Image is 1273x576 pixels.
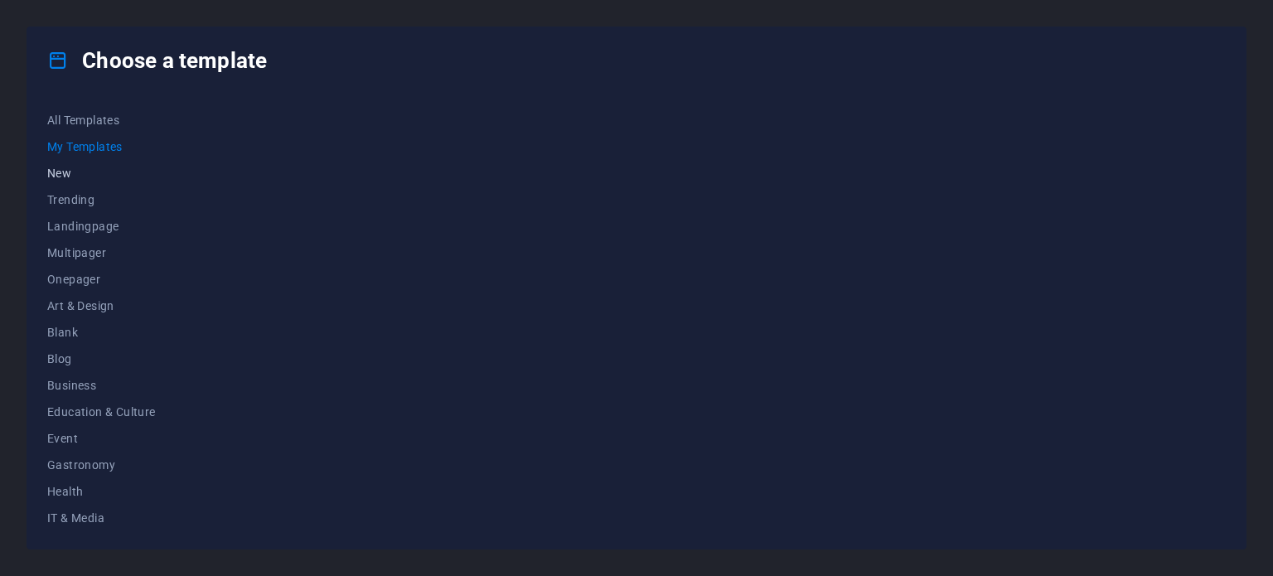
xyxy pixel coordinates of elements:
button: Education & Culture [47,399,156,425]
span: Trending [47,193,156,206]
span: Event [47,432,156,445]
h4: Choose a template [47,47,267,74]
span: Business [47,379,156,392]
img: website_grey.svg [27,43,40,56]
span: Blog [47,352,156,365]
button: Blog [47,346,156,372]
span: Education & Culture [47,405,156,419]
img: tab_domain_overview_orange.svg [45,96,58,109]
button: New [47,160,156,186]
button: Art & Design [47,293,156,319]
span: Gastronomy [47,458,156,472]
span: Onepager [47,273,156,286]
img: logo_orange.svg [27,27,40,40]
div: v 4.0.25 [46,27,81,40]
span: My Templates [47,140,156,153]
span: Health [47,485,156,498]
span: Blank [47,326,156,339]
div: Domain Overview [63,98,148,109]
div: Domain: [DOMAIN_NAME] [43,43,182,56]
button: Onepager [47,266,156,293]
span: New [47,167,156,180]
button: Multipager [47,240,156,266]
button: All Templates [47,107,156,133]
button: My Templates [47,133,156,160]
button: IT & Media [47,505,156,531]
button: Health [47,478,156,505]
button: Event [47,425,156,452]
button: Business [47,372,156,399]
button: Landingpage [47,213,156,240]
span: Art & Design [47,299,156,312]
span: All Templates [47,114,156,127]
button: Trending [47,186,156,213]
span: IT & Media [47,511,156,525]
button: Gastronomy [47,452,156,478]
button: Blank [47,319,156,346]
span: Landingpage [47,220,156,233]
div: Keywords by Traffic [183,98,279,109]
img: tab_keywords_by_traffic_grey.svg [165,96,178,109]
span: Multipager [47,246,156,259]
